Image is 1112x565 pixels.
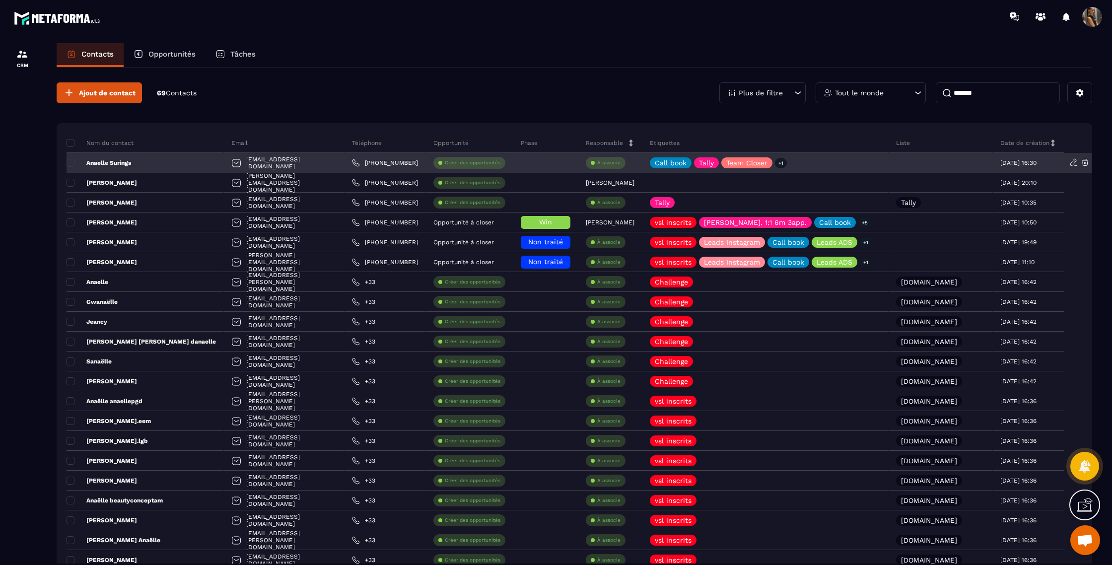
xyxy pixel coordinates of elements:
div: Ouvrir le chat [1070,525,1100,555]
p: À associe [597,477,621,484]
p: [PERSON_NAME] [67,199,137,207]
p: vsl inscrits [655,557,692,564]
p: [PERSON_NAME] [586,179,634,186]
p: Tally [901,199,916,206]
p: [DATE] 16:36 [1000,398,1037,405]
p: Téléphone [352,139,382,147]
p: Sanaëlle [67,357,112,365]
p: [PERSON_NAME] [67,457,137,465]
p: Créer des opportunités [445,477,500,484]
p: Étiquettes [650,139,680,147]
p: Créer des opportunités [445,358,500,365]
p: [PERSON_NAME] [67,377,137,385]
p: À associe [597,497,621,504]
p: [DOMAIN_NAME] [901,477,957,484]
p: [PERSON_NAME] [67,516,137,524]
p: [PERSON_NAME]. 1:1 6m 3app. [704,219,807,226]
p: [DOMAIN_NAME] [901,358,957,365]
button: Ajout de contact [57,82,142,103]
p: [DOMAIN_NAME] [901,378,957,385]
p: À associe [597,457,621,464]
p: Créer des opportunités [445,338,500,345]
a: +33 [352,477,375,485]
p: [DATE] 10:50 [1000,219,1037,226]
p: [DATE] 16:42 [1000,318,1037,325]
p: Opportunité à closer [433,219,494,226]
p: Plus de filtre [739,89,783,96]
p: À associe [597,557,621,564]
p: Créer des opportunités [445,179,500,186]
p: [PERSON_NAME] [586,219,634,226]
a: +33 [352,397,375,405]
p: À associe [597,298,621,305]
p: [DATE] 16:36 [1000,497,1037,504]
p: 69 [157,88,197,98]
p: [DATE] 16:36 [1000,537,1037,544]
a: Contacts [57,43,124,67]
p: [DOMAIN_NAME] [901,279,957,285]
p: Créer des opportunités [445,298,500,305]
p: [PERSON_NAME] [67,218,137,226]
p: [DATE] 16:36 [1000,477,1037,484]
p: Tally [699,159,714,166]
p: Challenge [655,358,688,365]
p: [DATE] 16:36 [1000,418,1037,424]
p: Leads ADS [817,259,852,266]
p: +1 [860,237,872,248]
p: [DOMAIN_NAME] [901,517,957,524]
p: Nom du contact [67,139,134,147]
p: Créer des opportunités [445,279,500,285]
p: Créer des opportunités [445,517,500,524]
p: vsl inscrits [655,537,692,544]
p: Créer des opportunités [445,378,500,385]
p: [DOMAIN_NAME] [901,557,957,564]
p: vsl inscrits [655,437,692,444]
p: +5 [858,217,871,228]
p: [DATE] 16:42 [1000,378,1037,385]
a: +33 [352,536,375,544]
p: À associe [597,318,621,325]
p: Opportunités [148,50,196,59]
p: [PERSON_NAME] [67,556,137,564]
p: Créer des opportunités [445,557,500,564]
p: [DATE] 16:42 [1000,279,1037,285]
p: À associe [597,338,621,345]
a: [PHONE_NUMBER] [352,238,418,246]
p: [DOMAIN_NAME] [901,497,957,504]
p: Tout le monde [835,89,884,96]
span: Non traité [528,258,563,266]
a: [PHONE_NUMBER] [352,179,418,187]
p: [DATE] 16:36 [1000,437,1037,444]
p: [DOMAIN_NAME] [901,318,957,325]
p: Créer des opportunités [445,457,500,464]
p: vsl inscrits [655,398,692,405]
p: Anaelle [67,278,108,286]
p: Tally [655,199,670,206]
a: [PHONE_NUMBER] [352,218,418,226]
a: [PHONE_NUMBER] [352,199,418,207]
p: Créer des opportunités [445,418,500,424]
p: Responsable [586,139,623,147]
a: +33 [352,278,375,286]
p: vsl inscrits [655,457,692,464]
p: À associe [597,437,621,444]
span: Win [539,218,552,226]
a: +33 [352,437,375,445]
a: +33 [352,357,375,365]
p: [DATE] 16:36 [1000,517,1037,524]
img: logo [14,9,103,27]
p: [DATE] 16:42 [1000,358,1037,365]
p: Anaëlle beautyconceptam [67,496,163,504]
p: [DATE] 16:36 [1000,557,1037,564]
a: +33 [352,516,375,524]
p: Créer des opportunités [445,437,500,444]
p: À associe [597,358,621,365]
p: À associe [597,537,621,544]
p: Créer des opportunités [445,398,500,405]
span: Non traité [528,238,563,246]
p: À associe [597,259,621,266]
a: +33 [352,338,375,346]
p: Date de création [1000,139,1049,147]
p: vsl inscrits [655,259,692,266]
p: Contacts [81,50,114,59]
